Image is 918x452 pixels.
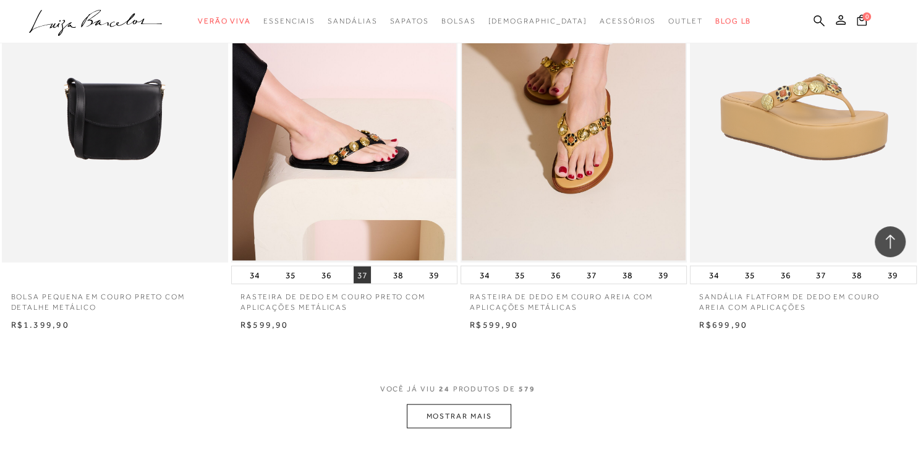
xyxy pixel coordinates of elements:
[328,17,377,25] span: Sandálias
[511,266,529,283] button: 35
[439,384,450,393] span: 24
[812,266,830,283] button: 37
[389,10,428,33] a: noSubCategoriesText
[263,10,315,33] a: noSubCategoriesText
[11,319,69,329] span: R$1.399,90
[600,17,656,25] span: Acessórios
[246,266,263,283] button: 34
[441,17,476,25] span: Bolsas
[441,10,476,33] a: noSubCategoriesText
[240,319,289,329] span: R$599,90
[380,384,538,393] span: VOCÊ JÁ VIU PRODUTOS DE
[705,266,723,283] button: 34
[699,319,747,329] span: R$699,90
[884,266,901,283] button: 39
[475,266,493,283] button: 34
[461,284,687,312] a: RASTEIRA DE DEDO EM COURO AREIA COM APLICAÇÕES METÁLICAS
[425,266,443,283] button: 39
[600,10,656,33] a: noSubCategoriesText
[198,17,251,25] span: Verão Viva
[583,266,600,283] button: 37
[488,10,587,33] a: noSubCategoriesText
[776,266,794,283] button: 36
[668,10,703,33] a: noSubCategoriesText
[519,384,535,393] span: 579
[862,12,871,21] span: 0
[853,14,870,30] button: 0
[619,266,636,283] button: 38
[354,266,371,283] button: 37
[389,17,428,25] span: Sapatos
[547,266,564,283] button: 36
[668,17,703,25] span: Outlet
[231,284,457,312] a: RASTEIRA DE DEDO EM COURO PRETO COM APLICAÇÕES METÁLICAS
[741,266,759,283] button: 35
[407,404,511,428] button: MOSTRAR MAIS
[318,266,335,283] button: 36
[2,284,228,312] a: BOLSA PEQUENA EM COURO PRETO COM DETALHE METÁLICO
[488,17,587,25] span: [DEMOGRAPHIC_DATA]
[263,17,315,25] span: Essenciais
[389,266,407,283] button: 38
[848,266,865,283] button: 38
[690,284,916,312] a: SANDÁLIA FLATFORM DE DEDO EM COURO AREIA COM APLICAÇÕES
[328,10,377,33] a: noSubCategoriesText
[198,10,251,33] a: noSubCategoriesText
[470,319,518,329] span: R$599,90
[655,266,672,283] button: 39
[715,17,751,25] span: BLOG LB
[282,266,299,283] button: 35
[715,10,751,33] a: BLOG LB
